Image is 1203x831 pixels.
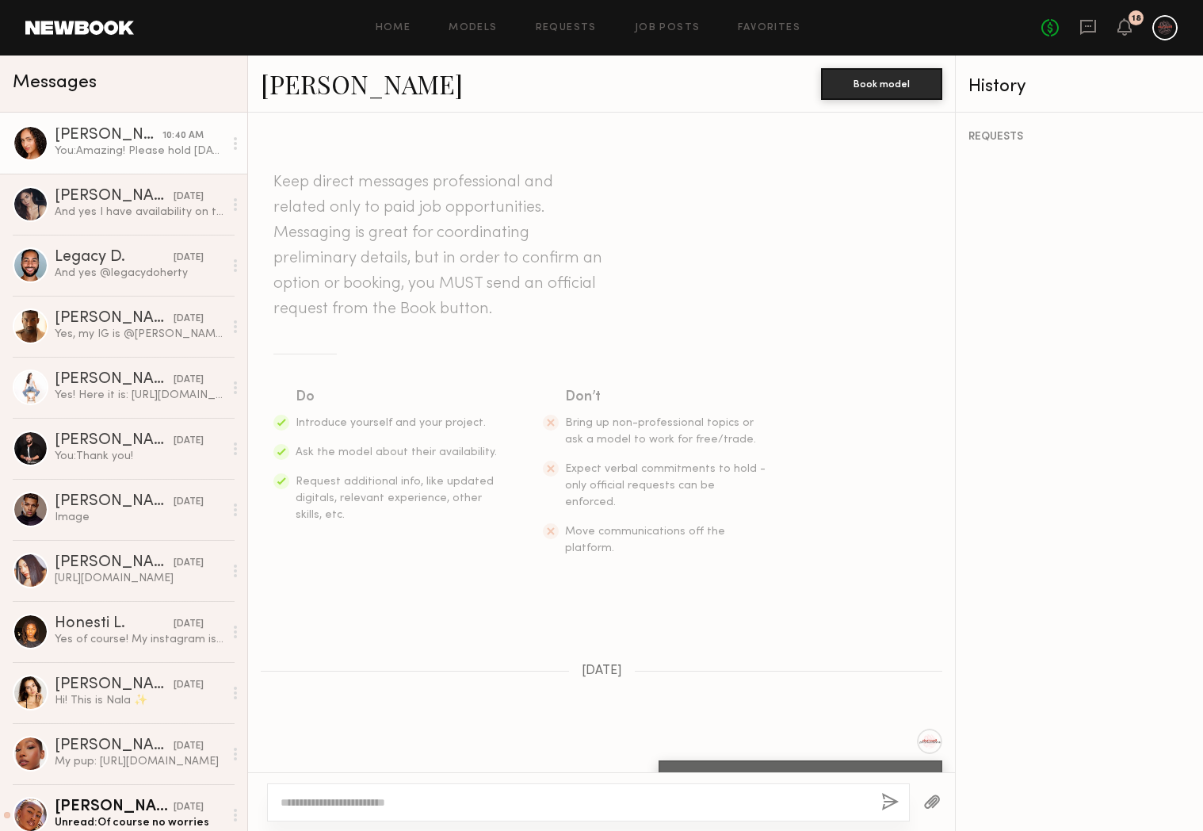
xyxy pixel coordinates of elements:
[55,815,223,830] div: Unread: Of course no worries
[55,616,174,632] div: Honesti L.
[261,67,463,101] a: [PERSON_NAME]
[821,68,942,100] button: Book model
[55,189,174,205] div: [PERSON_NAME]
[55,449,223,464] div: You: Thank you!
[162,128,204,144] div: 10:40 AM
[174,800,204,815] div: [DATE]
[174,556,204,571] div: [DATE]
[55,632,223,647] div: Yes of course! My instagram is @itshonesti
[13,74,97,92] span: Messages
[174,190,204,205] div: [DATE]
[536,23,597,33] a: Requests
[55,693,223,708] div: Hi! This is Nala ✨
[174,678,204,693] div: [DATE]
[273,170,606,322] header: Keep direct messages professional and related only to paid job opportunities. Messaging is great ...
[55,510,223,525] div: Image
[55,799,174,815] div: [PERSON_NAME]
[296,477,494,520] span: Request additional info, like updated digitals, relevant experience, other skills, etc.
[582,664,622,678] span: [DATE]
[673,771,928,789] div: Hey [PERSON_NAME]! Will you send your IG over?
[174,251,204,266] div: [DATE]
[55,738,174,754] div: [PERSON_NAME]
[635,23,701,33] a: Job Posts
[174,739,204,754] div: [DATE]
[55,128,162,144] div: [PERSON_NAME]
[1132,14,1141,23] div: 18
[296,418,486,428] span: Introduce yourself and your project.
[55,388,223,403] div: Yes! Here it is: [URL][DOMAIN_NAME]
[55,754,223,769] div: My pup: [URL][DOMAIN_NAME]
[55,555,174,571] div: [PERSON_NAME]
[55,205,223,220] div: And yes I have availability on the 18th!
[565,418,756,445] span: Bring up non-professional topics or ask a model to work for free/trade.
[55,433,174,449] div: [PERSON_NAME]
[296,447,497,458] span: Ask the model about their availability.
[376,23,411,33] a: Home
[296,386,498,408] div: Do
[174,617,204,632] div: [DATE]
[55,677,174,693] div: [PERSON_NAME]
[55,571,223,586] div: [URL][DOMAIN_NAME]
[565,386,768,408] div: Don’t
[968,78,1190,96] div: History
[738,23,800,33] a: Favorites
[565,527,725,553] span: Move communications off the platform.
[55,494,174,510] div: [PERSON_NAME]
[55,266,223,281] div: And yes @legacydoherty
[55,372,174,388] div: [PERSON_NAME]
[174,373,204,388] div: [DATE]
[55,327,223,342] div: Yes, my IG is @[PERSON_NAME]
[55,144,223,159] div: You: Amazing! Please hold [DATE] for the shoot! I will circle back to confirm!
[821,76,942,90] a: Book model
[55,250,174,266] div: Legacy D.
[174,434,204,449] div: [DATE]
[174,495,204,510] div: [DATE]
[55,311,174,327] div: [PERSON_NAME]
[449,23,497,33] a: Models
[174,312,204,327] div: [DATE]
[968,132,1190,143] div: REQUESTS
[565,464,766,507] span: Expect verbal commitments to hold - only official requests can be enforced.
